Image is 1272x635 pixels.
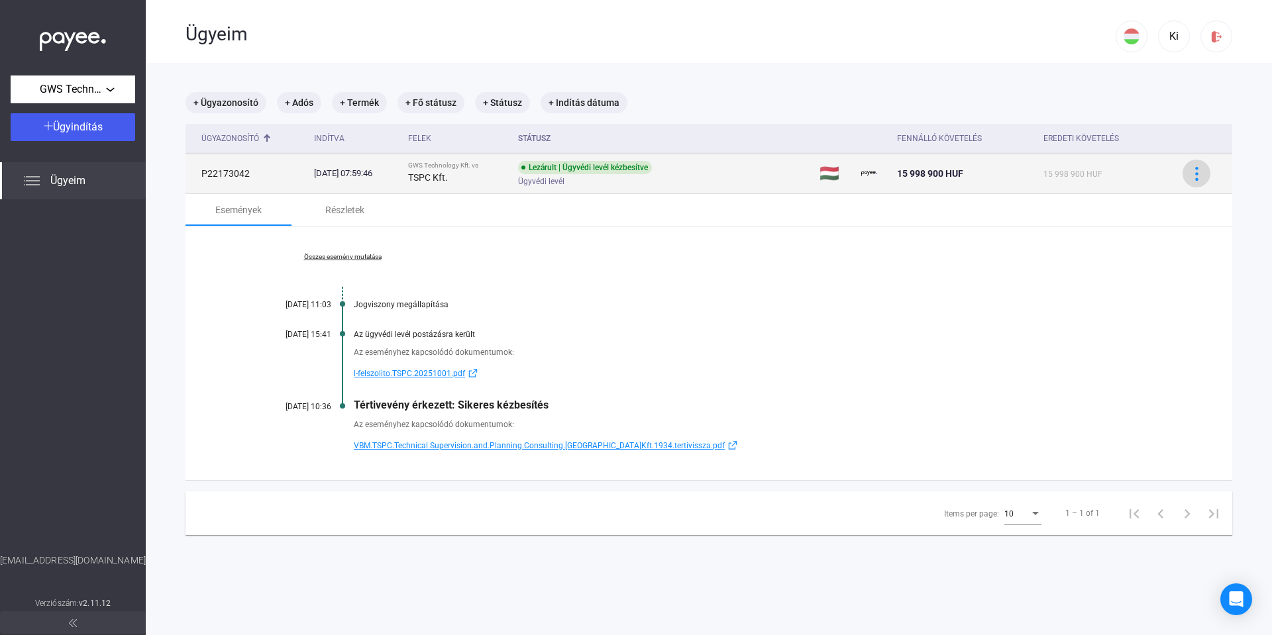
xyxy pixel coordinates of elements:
[518,161,652,174] div: Lezárult | Ügyvédi levél kézbesítve
[1124,28,1139,44] img: HU
[354,418,1166,431] div: Az eseményhez kapcsolódó dokumentumok:
[40,24,106,52] img: white-payee-white-dot.svg
[215,202,262,218] div: Események
[725,440,741,450] img: external-link-blue
[354,438,1166,454] a: VBM.TSPC.Technical.Supervision.and.Planning.Consulting.[GEOGRAPHIC_DATA]Kft.1934.tertivissza.pdfe...
[897,130,1032,146] div: Fennálló követelés
[332,92,387,113] mat-chip: + Termék
[354,438,725,454] span: VBM.TSPC.Technical.Supervision.and.Planning.Consulting.[GEOGRAPHIC_DATA]Kft.1934.tertivissza.pdf
[465,368,481,378] img: external-link-blue
[1004,509,1014,518] span: 10
[79,599,111,608] strong: v2.11.12
[354,366,465,381] span: l-felszolito.TSPC.20251001.pdf
[11,113,135,141] button: Ügyindítás
[354,300,1166,309] div: Jogviszony megállapítása
[44,121,53,130] img: plus-white.svg
[1158,21,1190,52] button: Ki
[354,330,1166,339] div: Az ügyvédi levél postázásra került
[1163,28,1185,44] div: Ki
[1183,160,1210,187] button: more-blue
[1200,21,1232,52] button: logout-red
[277,92,321,113] mat-chip: + Adós
[408,162,507,170] div: GWS Technology Kft. vs
[1043,170,1102,179] span: 15 998 900 HUF
[475,92,530,113] mat-chip: + Státusz
[11,75,135,103] button: GWS Technology Kft.
[325,202,364,218] div: Részletek
[40,81,106,97] span: GWS Technology Kft.
[1065,505,1100,521] div: 1 – 1 of 1
[897,168,963,179] span: 15 998 900 HUF
[354,366,1166,381] a: l-felszolito.TSPC.20251001.pdfexternal-link-blue
[408,172,448,183] strong: TSPC Kft.
[397,92,464,113] mat-chip: + Fő státusz
[314,130,397,146] div: Indítva
[185,154,309,193] td: P22173042
[1147,500,1174,526] button: Previous page
[53,121,103,133] span: Ügyindítás
[185,92,266,113] mat-chip: + Ügyazonosító
[1200,500,1227,526] button: Last page
[408,130,431,146] div: Felek
[201,130,303,146] div: Ügyazonosító
[1043,130,1119,146] div: Eredeti követelés
[1043,130,1166,146] div: Eredeti követelés
[314,130,344,146] div: Indítva
[24,173,40,189] img: list.svg
[69,619,77,627] img: arrow-double-left-grey.svg
[1121,500,1147,526] button: First page
[354,346,1166,359] div: Az eseményhez kapcsolódó dokumentumok:
[185,23,1116,46] div: Ügyeim
[1220,583,1252,615] div: Open Intercom Messenger
[50,173,85,189] span: Ügyeim
[1116,21,1147,52] button: HU
[861,166,877,181] img: payee-logo
[252,300,331,309] div: [DATE] 11:03
[1174,500,1200,526] button: Next page
[897,130,982,146] div: Fennálló követelés
[1004,505,1041,521] mat-select: Items per page:
[252,402,331,411] div: [DATE] 10:36
[944,506,999,522] div: Items per page:
[518,173,564,189] span: Ügyvédi levél
[541,92,627,113] mat-chip: + Indítás dátuma
[252,330,331,339] div: [DATE] 15:41
[408,130,507,146] div: Felek
[1210,30,1224,44] img: logout-red
[814,154,856,193] td: 🇭🇺
[252,253,433,261] a: Összes esemény mutatása
[201,130,259,146] div: Ügyazonosító
[314,167,397,180] div: [DATE] 07:59:46
[1190,167,1204,181] img: more-blue
[513,124,815,154] th: Státusz
[354,399,1166,411] div: Tértivevény érkezett: Sikeres kézbesítés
